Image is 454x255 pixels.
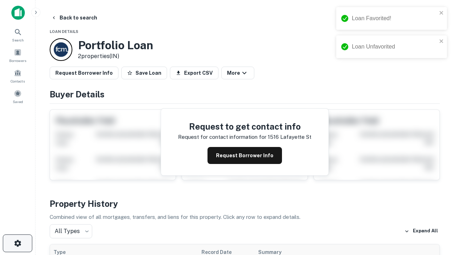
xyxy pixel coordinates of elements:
span: Borrowers [9,58,26,63]
button: Back to search [48,11,100,24]
button: Export CSV [170,67,218,79]
button: Request Borrower Info [50,67,118,79]
div: All Types [50,224,92,238]
h4: Buyer Details [50,88,440,101]
a: Contacts [2,66,33,85]
div: Loan Favorited! [352,14,437,23]
a: Search [2,25,33,44]
h3: Portfolio Loan [78,39,153,52]
p: Request for contact information for [178,133,266,141]
img: capitalize-icon.png [11,6,25,20]
button: Request Borrower Info [207,147,282,164]
button: close [439,38,444,45]
span: Loan Details [50,29,78,34]
h4: Property History [50,197,440,210]
p: Combined view of all mortgages, transfers, and liens for this property. Click any row to expand d... [50,213,440,221]
span: Saved [13,99,23,104]
h4: Request to get contact info [178,120,311,133]
a: Borrowers [2,46,33,65]
div: Loan Unfavorited [352,42,437,51]
button: Expand All [403,226,440,237]
p: 1516 lafayette st [268,133,311,141]
span: Contacts [11,78,25,84]
button: Save Loan [121,67,167,79]
a: Saved [2,87,33,106]
p: 2 properties (IN) [78,52,153,61]
iframe: Chat Widget [419,176,454,210]
button: More [221,67,254,79]
span: Search [12,37,24,43]
button: close [439,10,444,17]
